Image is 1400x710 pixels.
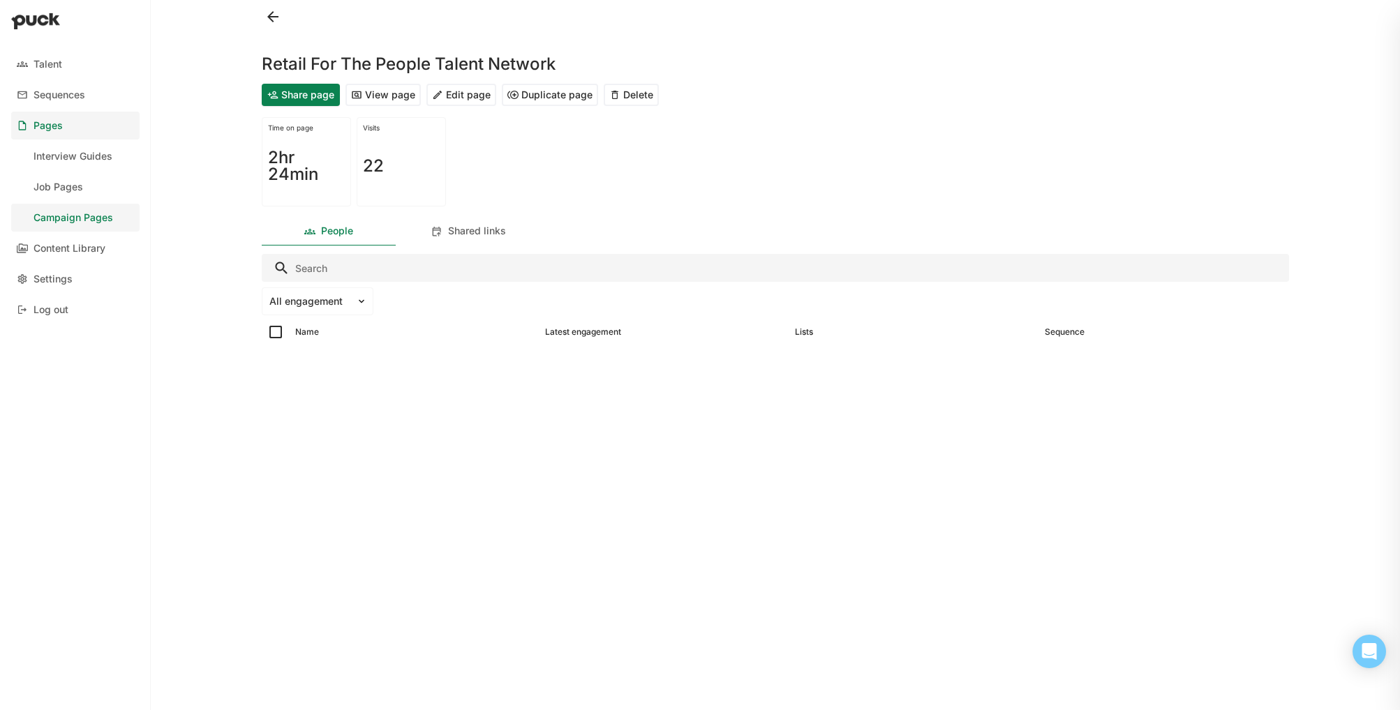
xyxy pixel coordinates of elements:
[33,120,63,132] div: Pages
[11,50,140,78] a: Talent
[363,158,384,174] h1: 22
[295,327,319,337] div: Name
[33,59,62,70] div: Talent
[1045,327,1085,337] div: Sequence
[33,151,112,163] div: Interview Guides
[33,181,83,193] div: Job Pages
[268,149,345,183] h1: 2hr 24min
[11,204,140,232] a: Campaign Pages
[448,225,506,237] div: Shared links
[262,56,556,73] h1: Retail For The People Talent Network
[345,84,421,106] button: View page
[262,254,1289,282] input: Search
[33,304,68,316] div: Log out
[426,84,496,106] button: Edit page
[268,123,345,132] div: Time on page
[795,327,813,337] div: Lists
[321,225,353,237] div: People
[11,112,140,139] a: Pages
[33,273,73,285] div: Settings
[604,84,659,106] button: Delete
[11,81,140,109] a: Sequences
[363,123,440,132] div: Visits
[11,234,140,262] a: Content Library
[545,327,621,337] div: Latest engagement
[262,84,340,106] button: Share page
[33,89,85,101] div: Sequences
[33,212,113,224] div: Campaign Pages
[1353,635,1386,668] div: Open Intercom Messenger
[11,265,140,293] a: Settings
[502,84,598,106] button: Duplicate page
[33,243,105,255] div: Content Library
[11,142,140,170] a: Interview Guides
[11,173,140,201] a: Job Pages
